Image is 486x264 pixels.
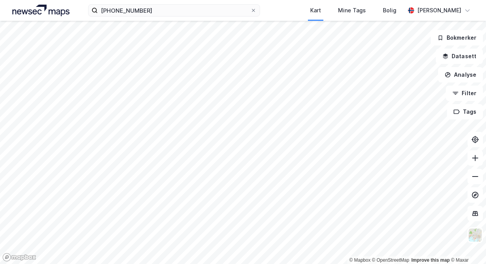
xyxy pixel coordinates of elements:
div: [PERSON_NAME] [417,6,461,15]
img: logo.a4113a55bc3d86da70a041830d287a7e.svg [12,5,70,16]
button: Analyse [438,67,483,82]
div: Kontrollprogram for chat [447,227,486,264]
a: Improve this map [411,257,450,263]
button: Tags [447,104,483,119]
iframe: Chat Widget [447,227,486,264]
button: Bokmerker [431,30,483,45]
a: OpenStreetMap [372,257,410,263]
div: Mine Tags [338,6,366,15]
button: Filter [446,86,483,101]
a: Mapbox [349,257,370,263]
button: Datasett [436,49,483,64]
a: Mapbox homepage [2,253,36,262]
input: Søk på adresse, matrikkel, gårdeiere, leietakere eller personer [98,5,250,16]
div: Bolig [383,6,396,15]
div: Kart [310,6,321,15]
